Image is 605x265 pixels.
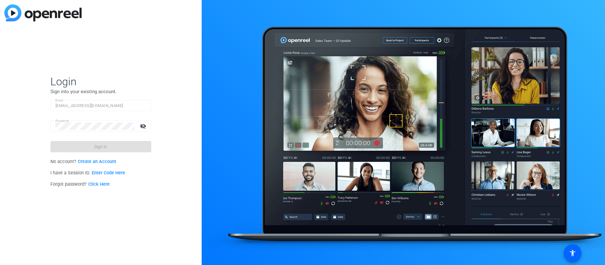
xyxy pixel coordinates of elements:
[50,75,151,88] span: Login
[55,119,69,122] mat-label: Password
[569,249,576,257] mat-icon: accessibility
[92,170,125,176] a: Enter Code Here
[50,88,151,95] p: Sign into your existing account.
[55,102,146,110] input: Enter Email Address
[55,99,63,102] mat-label: Email
[50,170,125,176] span: I have a Session ID.
[88,182,110,187] a: Click Here
[4,4,82,21] img: blue-gradient.svg
[78,159,116,164] a: Create an Account
[136,121,151,131] mat-icon: visibility_off
[50,159,116,164] span: No account?
[50,182,110,187] span: Forgot password?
